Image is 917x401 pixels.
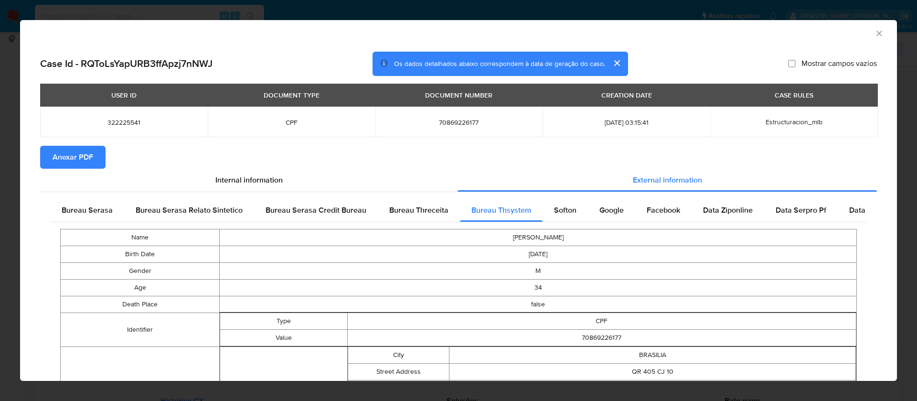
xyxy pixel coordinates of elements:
[220,296,857,313] td: false
[348,363,449,380] td: Street Address
[387,118,532,127] span: 70869226177
[347,329,856,346] td: 70869226177
[62,205,113,216] span: Bureau Serasa
[769,87,819,103] div: CASE RULES
[849,205,899,216] span: Data Serpro Pj
[874,29,883,37] button: Fechar a janela
[40,146,106,169] button: Anexar PDF
[389,205,448,216] span: Bureau Threceita
[394,59,605,68] span: Os dados detalhados abaixo correspondem à data de geração do caso.
[61,279,220,296] td: Age
[449,380,856,397] td: 72319210
[220,279,857,296] td: 34
[554,205,576,216] span: Softon
[258,87,325,103] div: DOCUMENT TYPE
[449,363,856,380] td: QR 405 CJ 10
[136,205,243,216] span: Bureau Serasa Relato Sintetico
[633,174,702,185] span: External information
[348,347,449,363] td: City
[347,313,856,329] td: CPF
[266,205,366,216] span: Bureau Serasa Credit Bureau
[61,262,220,279] td: Gender
[219,118,364,127] span: CPF
[596,87,658,103] div: CREATION DATE
[776,205,826,216] span: Data Serpro Pf
[215,174,283,185] span: Internal information
[53,147,93,168] span: Anexar PDF
[801,59,877,68] span: Mostrar campos vazios
[106,87,142,103] div: USER ID
[471,205,531,216] span: Bureau Thsystem
[348,380,449,397] td: Postal Code
[61,246,220,262] td: Birth Date
[61,296,220,313] td: Death Place
[220,246,857,262] td: [DATE]
[788,60,796,67] input: Mostrar campos vazios
[20,20,897,381] div: closure-recommendation-modal
[40,57,213,70] h2: Case Id - RQToLsYapURB3ffApzj7nNWJ
[605,52,628,75] button: cerrar
[419,87,498,103] div: DOCUMENT NUMBER
[766,117,822,127] span: Estructuracion_mlb
[40,169,877,192] div: Detailed info
[554,118,699,127] span: [DATE] 03:15:41
[50,199,867,222] div: Detailed external info
[647,205,680,216] span: Facebook
[220,329,347,346] td: Value
[61,313,220,347] td: Identifier
[220,229,857,246] td: [PERSON_NAME]
[52,118,196,127] span: 322225541
[61,229,220,246] td: Name
[449,347,856,363] td: BRASILIA
[703,205,753,216] span: Data Ziponline
[220,262,857,279] td: M
[599,205,624,216] span: Google
[220,313,347,329] td: Type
